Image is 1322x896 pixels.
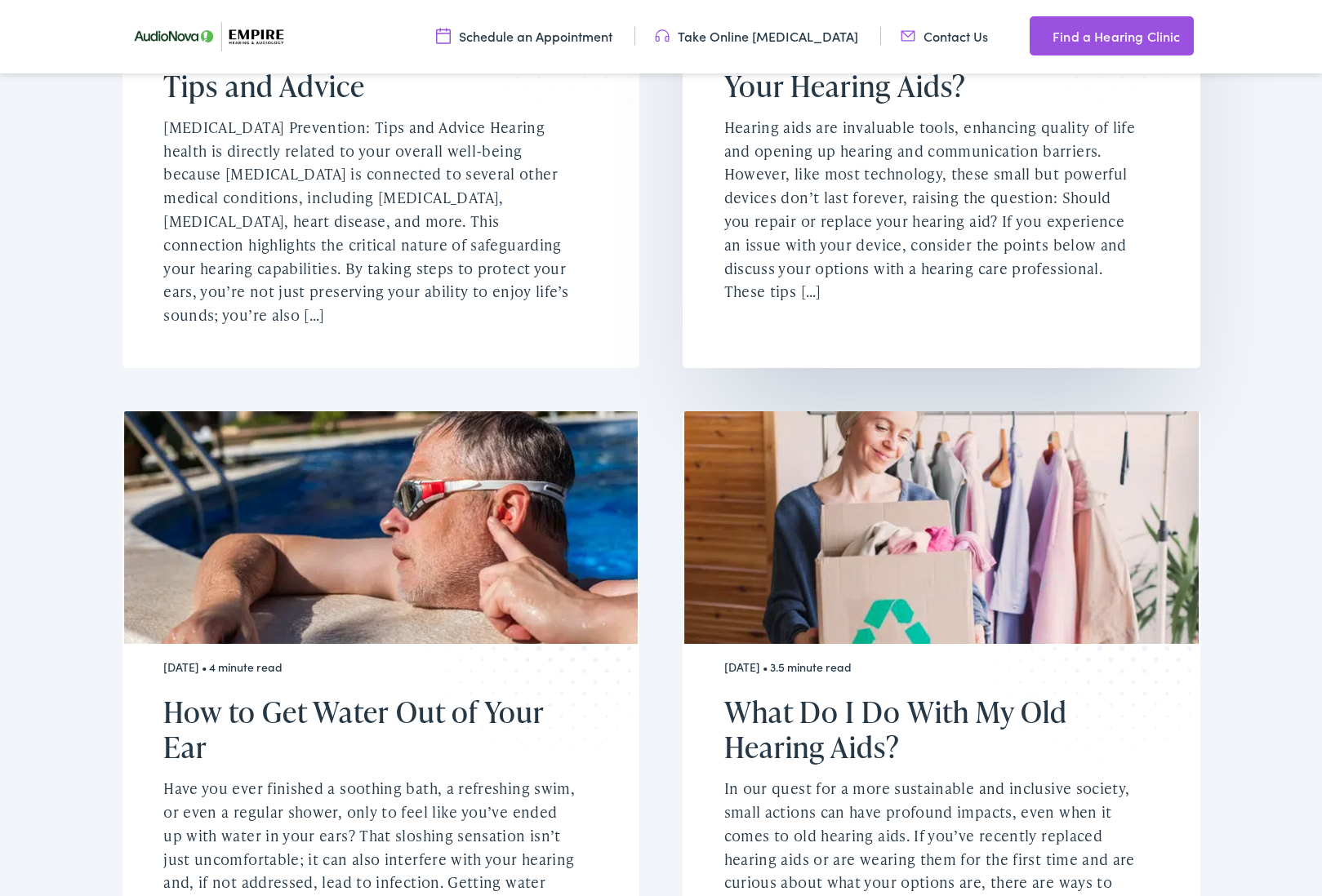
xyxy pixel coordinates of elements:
[724,660,1138,674] div: [DATE] • 3.5 minute read
[436,27,451,45] img: utility icon
[655,27,670,45] img: utility icon
[436,27,612,45] a: Schedule an Appointment
[163,660,577,674] div: [DATE] • 4 minute read
[655,27,858,45] a: Take Online [MEDICAL_DATA]
[724,33,1138,103] h2: How Often Should You Replace Your Hearing Aids?
[724,116,1138,304] p: Hearing aids are invaluable tools, enhancing quality of life and opening up hearing and communica...
[1030,26,1044,46] img: utility icon
[122,411,640,644] img: A man shows off his ear plugs while enjoying a swim in his pool at his New York home.
[1030,16,1193,55] a: Find a Hearing Clinic
[163,116,577,327] p: [MEDICAL_DATA] Prevention: Tips and Advice Hearing health is directly related to your overall wel...
[901,27,988,45] a: Contact Us
[683,411,1200,644] img: A woman is cleaning outher New York apartment researching how to donate old hearing aids.
[163,694,577,765] h2: How to Get Water Out of Your Ear
[724,694,1138,765] h2: What Do I Do With My Old Hearing Aids?
[163,33,577,103] h2: [MEDICAL_DATA] Prevention: Tips and Advice
[901,27,915,45] img: utility icon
